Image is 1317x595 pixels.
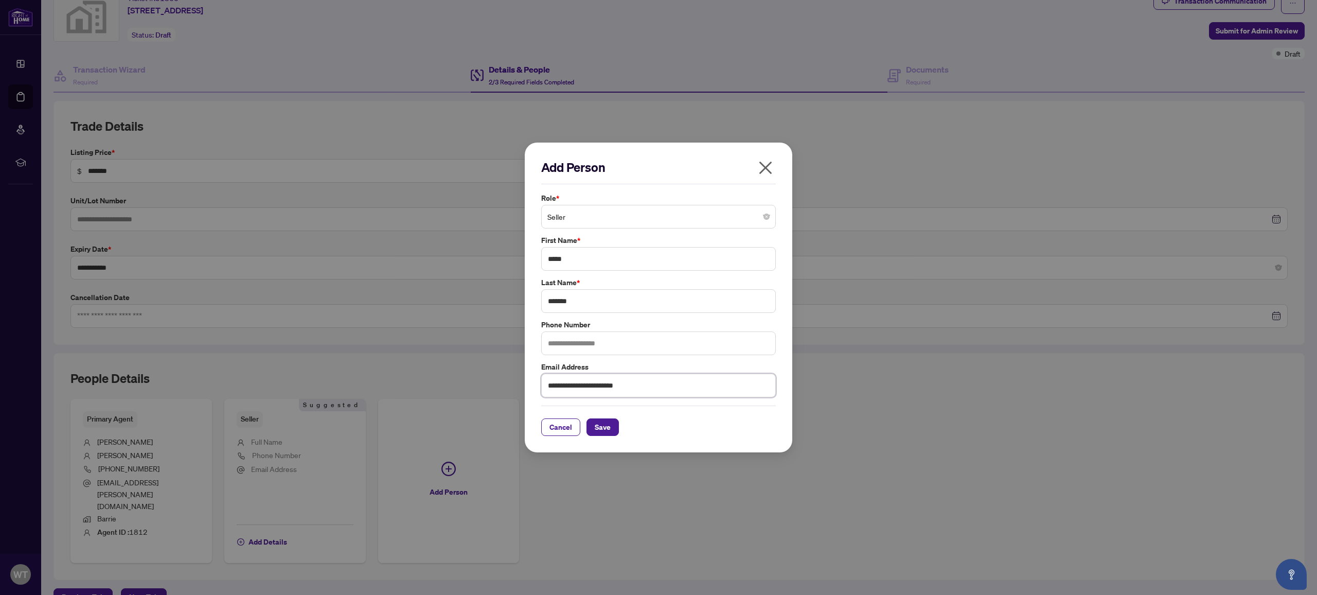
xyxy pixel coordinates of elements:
[541,192,776,204] label: Role
[541,418,580,436] button: Cancel
[541,235,776,246] label: First Name
[586,418,619,436] button: Save
[547,207,770,226] span: Seller
[541,277,776,288] label: Last Name
[541,159,776,176] h2: Add Person
[541,319,776,330] label: Phone Number
[595,419,611,435] span: Save
[763,214,770,220] span: close-circle
[549,419,572,435] span: Cancel
[1276,559,1307,590] button: Open asap
[541,361,776,373] label: Email Address
[757,160,774,176] span: close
